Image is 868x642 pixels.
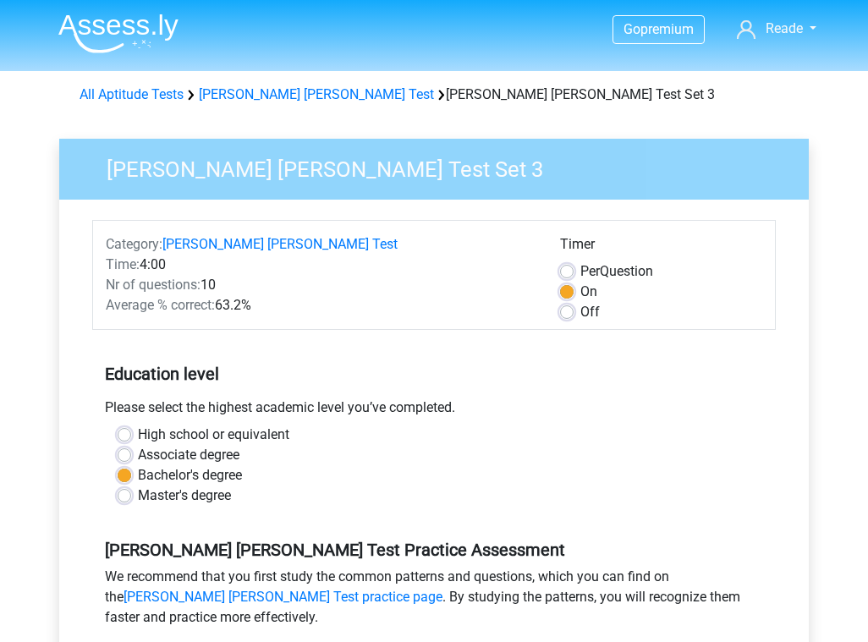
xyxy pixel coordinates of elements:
label: Off [580,302,600,322]
a: All Aptitude Tests [80,86,184,102]
div: [PERSON_NAME] [PERSON_NAME] Test Set 3 [73,85,795,105]
label: Associate degree [138,445,239,465]
h3: [PERSON_NAME] [PERSON_NAME] Test Set 3 [86,150,796,183]
img: Assessly [58,14,179,53]
label: Bachelor's degree [138,465,242,486]
a: Reade [730,19,823,39]
h5: [PERSON_NAME] [PERSON_NAME] Test Practice Assessment [105,540,763,560]
span: Time: [106,256,140,272]
a: [PERSON_NAME] [PERSON_NAME] Test [199,86,434,102]
span: Average % correct: [106,297,215,313]
div: Timer [560,234,762,261]
div: 10 [93,275,547,295]
span: Category: [106,236,162,252]
div: We recommend that you first study the common patterns and questions, which you can find on the . ... [92,567,776,634]
span: Per [580,263,600,279]
a: Gopremium [613,18,704,41]
div: 4:00 [93,255,547,275]
span: Go [624,21,640,37]
span: Nr of questions: [106,277,201,293]
span: Reade [766,20,803,36]
span: premium [640,21,694,37]
div: Please select the highest academic level you’ve completed. [92,398,776,425]
label: Master's degree [138,486,231,506]
label: Question [580,261,653,282]
div: 63.2% [93,295,547,316]
h5: Education level [105,357,763,391]
label: On [580,282,597,302]
a: [PERSON_NAME] [PERSON_NAME] Test [162,236,398,252]
label: High school or equivalent [138,425,289,445]
a: [PERSON_NAME] [PERSON_NAME] Test practice page [124,589,442,605]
